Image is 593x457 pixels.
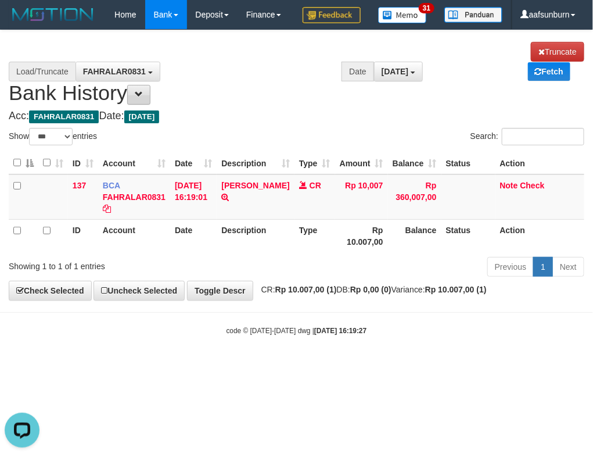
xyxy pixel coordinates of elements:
[495,219,584,252] th: Action
[382,67,408,76] span: [DATE]
[487,257,534,277] a: Previous
[502,128,584,145] input: Search:
[294,219,335,252] th: Type
[76,62,160,81] button: FAHRALAR0831
[38,152,68,174] th: : activate to sort column ascending
[170,152,217,174] th: Date: activate to sort column ascending
[425,285,487,294] strong: Rp 10.007,00 (1)
[83,67,146,76] span: FAHRALAR0831
[256,285,487,294] span: CR: DB: Variance:
[441,219,495,252] th: Status
[444,7,502,23] img: panduan.png
[98,219,170,252] th: Account
[9,128,97,145] label: Show entries
[378,7,427,23] img: Button%20Memo.svg
[441,152,495,174] th: Status
[227,327,367,335] small: code © [DATE]-[DATE] dwg |
[350,285,391,294] strong: Rp 0,00 (0)
[528,62,570,81] a: Fetch
[533,257,553,277] a: 1
[68,152,98,174] th: ID: activate to sort column ascending
[29,110,99,123] span: FAHRALAR0831
[221,181,289,190] a: [PERSON_NAME]
[187,281,253,301] a: Toggle Descr
[310,181,321,190] span: CR
[9,281,92,301] a: Check Selected
[9,110,584,122] h4: Acc: Date:
[275,285,337,294] strong: Rp 10.007,00 (1)
[217,152,294,174] th: Description: activate to sort column ascending
[73,181,86,190] span: 137
[9,42,584,105] h1: Bank History
[170,174,217,220] td: [DATE] 16:19:01
[520,181,545,190] a: Check
[217,219,294,252] th: Description
[419,3,434,13] span: 31
[314,327,366,335] strong: [DATE] 16:19:27
[500,181,518,190] a: Note
[5,5,39,40] button: Open LiveChat chat widget
[531,42,584,62] a: Truncate
[470,128,584,145] label: Search:
[388,152,441,174] th: Balance: activate to sort column ascending
[29,128,73,145] select: Showentries
[124,110,160,123] span: [DATE]
[94,281,185,301] a: Uncheck Selected
[170,219,217,252] th: Date
[103,192,166,202] a: FAHRALAR0831
[9,62,76,81] div: Load/Truncate
[68,219,98,252] th: ID
[103,181,120,190] span: BCA
[103,204,111,213] a: Copy FAHRALAR0831 to clipboard
[495,152,584,174] th: Action
[335,152,388,174] th: Amount: activate to sort column ascending
[335,219,388,252] th: Rp 10.007,00
[98,152,170,174] th: Account: activate to sort column ascending
[374,62,423,81] button: [DATE]
[303,7,361,23] img: Feedback.jpg
[9,6,97,23] img: MOTION_logo.png
[335,174,388,220] td: Rp 10,007
[9,152,38,174] th: : activate to sort column descending
[552,257,584,277] a: Next
[342,62,374,81] div: Date
[388,219,441,252] th: Balance
[388,174,441,220] td: Rp 360,007,00
[9,256,238,272] div: Showing 1 to 1 of 1 entries
[294,152,335,174] th: Type: activate to sort column ascending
